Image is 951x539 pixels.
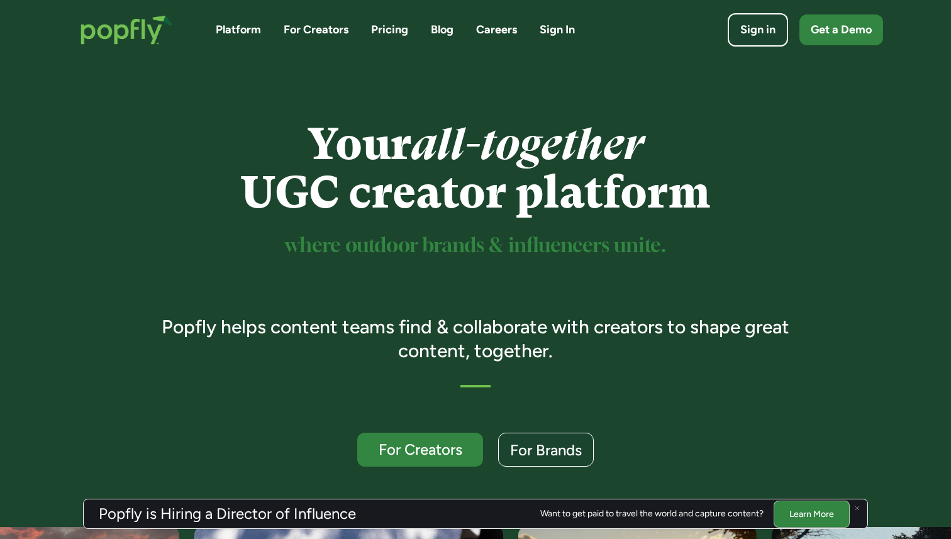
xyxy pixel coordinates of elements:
[811,22,872,38] div: Get a Demo
[431,22,453,38] a: Blog
[740,22,776,38] div: Sign in
[216,22,261,38] a: Platform
[144,120,808,217] h1: Your UGC creator platform
[411,119,643,170] em: all-together
[284,22,348,38] a: For Creators
[371,22,408,38] a: Pricing
[68,3,186,57] a: home
[99,506,356,521] h3: Popfly is Hiring a Director of Influence
[799,14,883,45] a: Get a Demo
[510,442,582,458] div: For Brands
[728,13,788,47] a: Sign in
[540,22,575,38] a: Sign In
[144,315,808,362] h3: Popfly helps content teams find & collaborate with creators to shape great content, together.
[357,433,483,467] a: For Creators
[476,22,517,38] a: Careers
[285,236,666,256] sup: where outdoor brands & influencers unite.
[774,500,850,527] a: Learn More
[540,509,764,519] div: Want to get paid to travel the world and capture content?
[369,442,472,457] div: For Creators
[498,433,594,467] a: For Brands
